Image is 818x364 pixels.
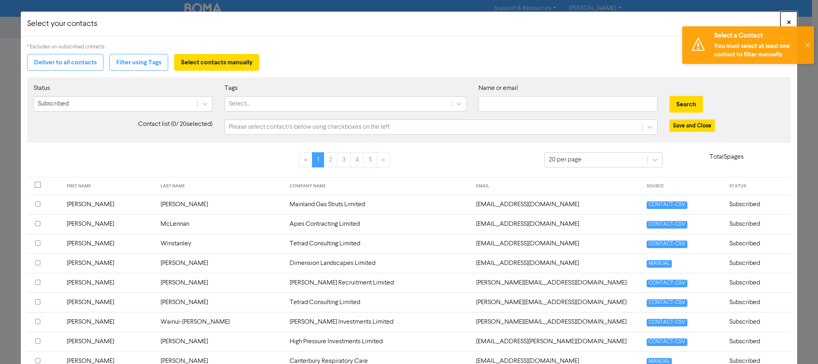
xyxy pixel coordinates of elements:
[647,299,687,307] span: CONTACT-CSV
[312,152,324,167] a: Page 1 is your current page
[156,253,285,273] td: [PERSON_NAME]
[725,273,791,292] td: Subscribed
[285,332,472,351] td: High Pressure Investments Limited
[471,253,642,273] td: ahprojectsltd@gmail.com
[778,326,818,364] iframe: Chat Widget
[647,201,687,209] span: CONTACT-CSV
[647,241,687,248] span: CONTACT-CSV
[285,312,472,332] td: [PERSON_NAME] Investments Limited
[471,214,642,234] td: admin@apescontracting.co.nz
[337,152,351,167] a: Page 3
[780,12,797,34] button: Close
[471,312,642,332] td: alicia@tawhaki.co.nz
[27,54,103,71] button: Deliver to all contacts
[647,221,687,229] span: CONTACT-CSV
[62,253,156,273] td: [PERSON_NAME]
[109,54,168,71] button: Filter using Tags
[471,177,642,195] th: EMAIL
[62,312,156,332] td: [PERSON_NAME]
[669,119,715,132] button: Save and Close
[363,152,377,167] a: Page 5
[229,99,250,109] div: Select...
[62,234,156,253] td: [PERSON_NAME]
[285,214,472,234] td: Apes Contracting Limited
[156,234,285,253] td: Winstanley
[156,312,285,332] td: Wainui-[PERSON_NAME]
[62,273,156,292] td: [PERSON_NAME]
[669,96,703,113] button: Search
[38,99,69,109] div: Subscribed
[174,54,259,71] button: Select contacts manually
[471,332,642,351] td: andy.loretta@gmail.com
[377,152,390,167] a: »
[156,177,285,195] th: LAST NAME
[725,234,791,253] td: Subscribed
[725,195,791,214] td: Subscribed
[156,195,285,214] td: [PERSON_NAME]
[647,319,687,326] span: CONTACT-CSV
[62,214,156,234] td: [PERSON_NAME]
[471,273,642,292] td: alex@finchjobs.co.nz
[787,17,791,29] span: ×
[62,177,156,195] th: FIRST NAME
[714,42,800,59] div: You must select at least one contact to filter manually
[471,292,642,312] td: alex@tetrad.co.nz
[725,292,791,312] td: Subscribed
[156,332,285,351] td: [PERSON_NAME]
[229,122,390,132] div: Please select contact/s below using checkboxes on the left
[324,152,338,167] a: Page 2
[725,332,791,351] td: Subscribed
[285,195,472,214] td: Mainland Gas Struts Limited
[224,84,238,93] label: Tags
[27,43,791,51] div: * Excludes un-subscribed contacts
[285,177,472,195] th: COMPANY NAME
[62,195,156,214] td: [PERSON_NAME]
[285,292,472,312] td: Tetrad Consulting Limited
[478,84,518,93] label: Name or email
[725,253,791,273] td: Subscribed
[471,195,642,214] td: acppd@hotmail.com
[647,260,672,268] span: MANUAL
[285,234,472,253] td: Tetrad Consulting Limited
[714,32,800,40] div: Select a Contact
[549,155,582,165] div: 20 per page
[62,292,156,312] td: [PERSON_NAME]
[34,84,50,93] label: Status
[725,177,791,195] th: STATUS
[642,177,725,195] th: SOURCE
[285,273,472,292] td: [PERSON_NAME] Recruitment Limited
[156,214,285,234] td: McLennan
[285,253,472,273] td: Dimension Landscapes Limited
[350,152,364,167] a: Page 4
[647,280,687,287] span: CONTACT-CSV
[62,332,156,351] td: [PERSON_NAME]
[471,234,642,253] td: admin@tetrad.co.nz
[28,119,218,135] div: Contact list ( 0 / 20 selected)
[725,312,791,332] td: Subscribed
[725,214,791,234] td: Subscribed
[156,292,285,312] td: [PERSON_NAME]
[647,338,687,346] span: CONTACT-CSV
[663,152,791,162] p: Total 5 pages
[27,18,97,30] h5: Select your contacts
[156,273,285,292] td: [PERSON_NAME]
